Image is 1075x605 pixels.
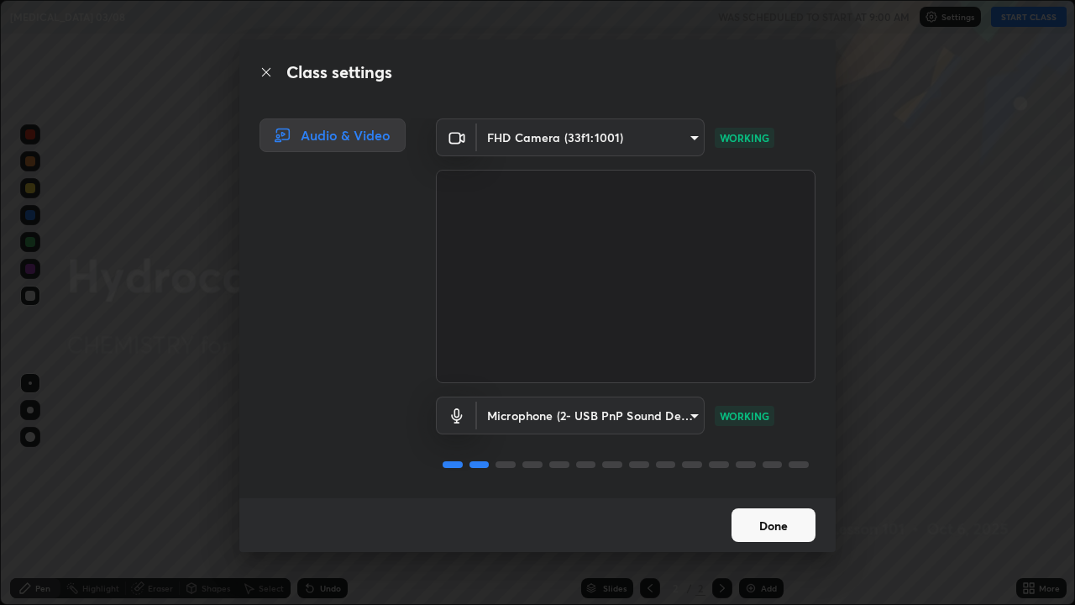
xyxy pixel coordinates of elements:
[260,118,406,152] div: Audio & Video
[477,397,705,434] div: FHD Camera (33f1:1001)
[286,60,392,85] h2: Class settings
[720,130,769,145] p: WORKING
[732,508,815,542] button: Done
[720,408,769,423] p: WORKING
[477,118,705,156] div: FHD Camera (33f1:1001)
